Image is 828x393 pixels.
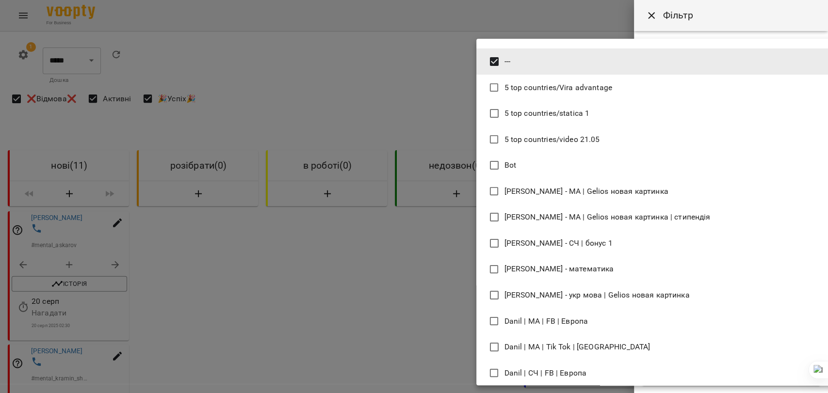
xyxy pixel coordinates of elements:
[504,108,590,119] span: 5 top countries/statica 1
[504,159,516,171] span: Bot
[504,211,711,223] span: [PERSON_NAME] - МА | Gelios новая картинка | стипендія
[504,56,510,67] span: ---
[504,82,612,94] span: 5 top countries/Vira advantage
[504,315,588,327] span: Danil | МА | FB | Европа
[504,289,690,301] span: [PERSON_NAME] - укр мова | Gelios новая картинка
[504,263,614,275] span: [PERSON_NAME] - математика
[504,367,587,379] span: Danil | СЧ | FB | Европа
[504,341,650,353] span: Danil | МА | Tik Tok | [GEOGRAPHIC_DATA]
[504,186,668,197] span: [PERSON_NAME] - МА | Gelios новая картинка
[504,134,600,145] span: 5 top countries/video 21.05
[504,237,613,249] span: [PERSON_NAME] - СЧ | бонус 1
